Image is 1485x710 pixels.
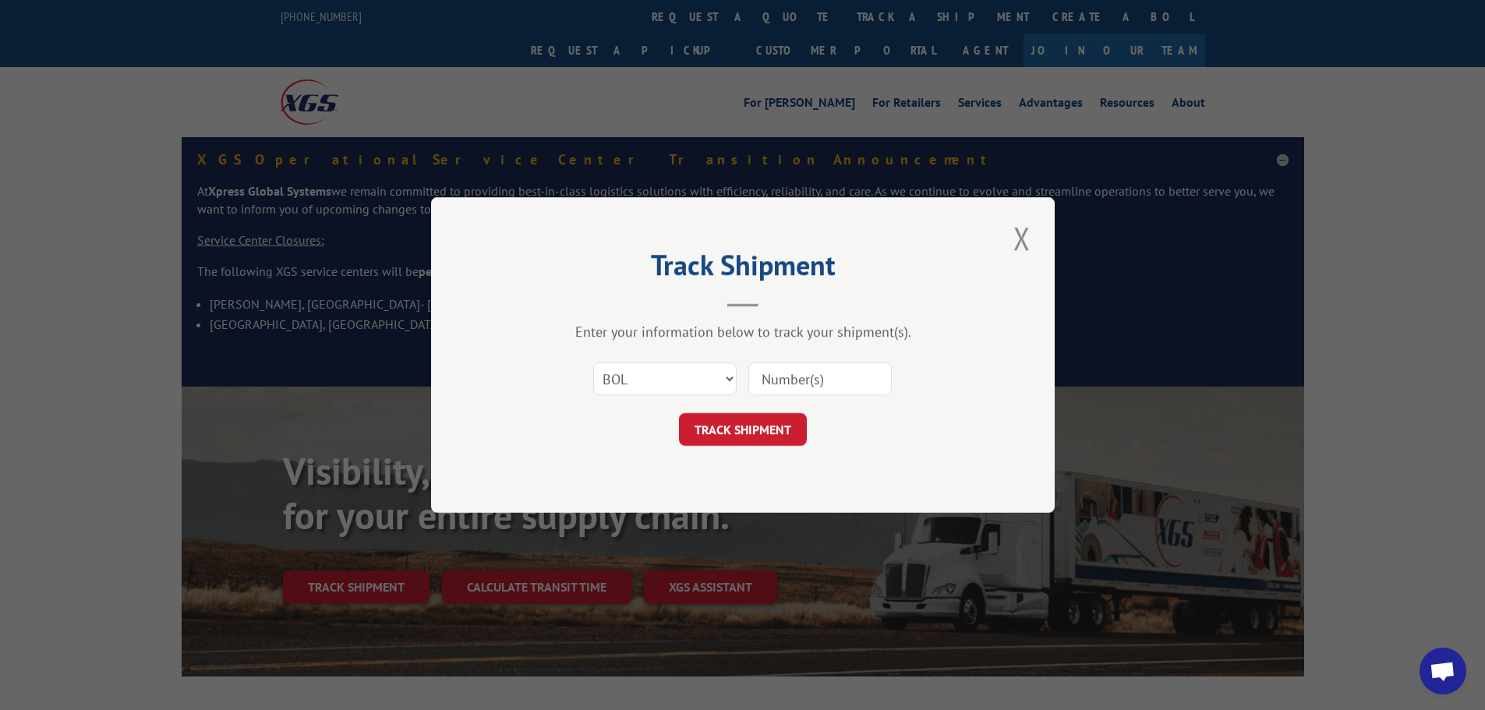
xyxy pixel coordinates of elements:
a: Open chat [1420,648,1466,694]
h2: Track Shipment [509,254,977,284]
button: Close modal [1009,217,1035,260]
input: Number(s) [748,362,892,395]
div: Enter your information below to track your shipment(s). [509,323,977,341]
button: TRACK SHIPMENT [679,413,807,446]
